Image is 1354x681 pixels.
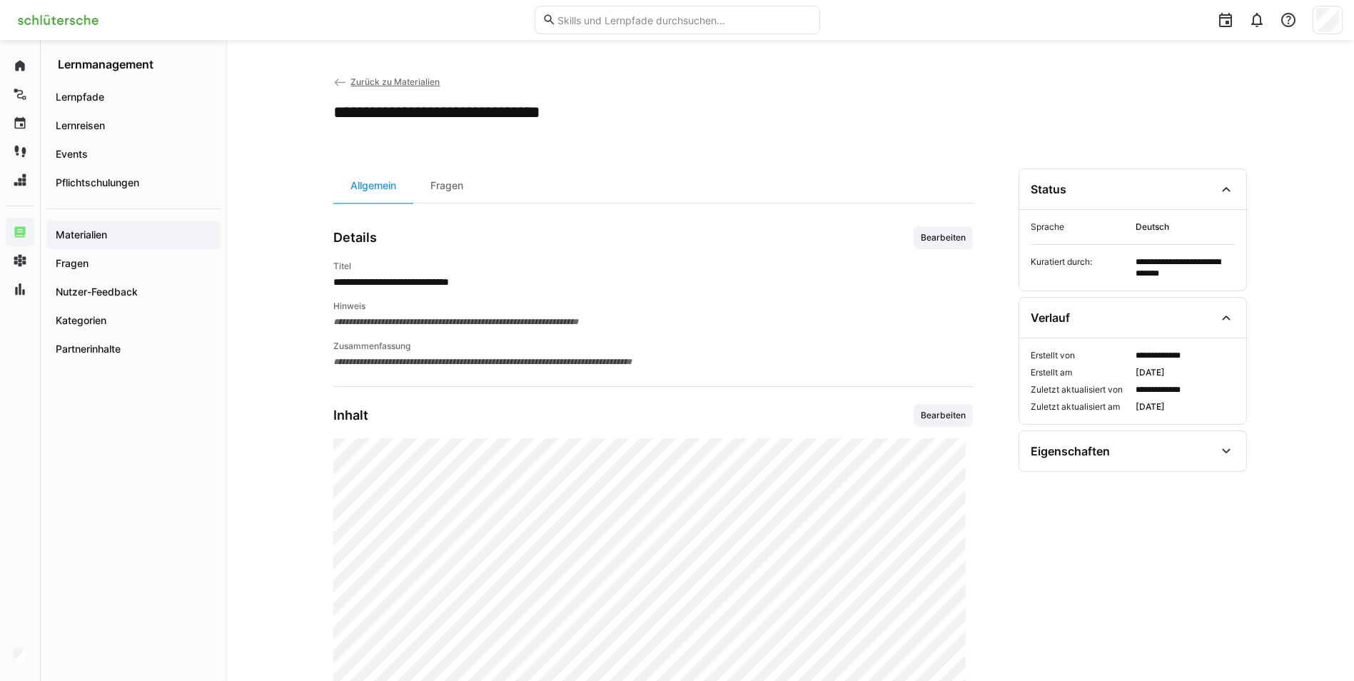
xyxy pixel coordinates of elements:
[1031,350,1130,361] span: Erstellt von
[914,226,973,249] button: Bearbeiten
[1031,221,1130,233] span: Sprache
[1031,367,1130,378] span: Erstellt am
[1136,221,1235,233] span: Deutsch
[350,76,440,87] span: Zurück zu Materialien
[919,232,967,243] span: Bearbeiten
[333,230,377,246] h3: Details
[1136,367,1235,378] span: [DATE]
[914,404,973,427] button: Bearbeiten
[1031,311,1070,325] div: Verlauf
[1031,444,1110,458] div: Eigenschaften
[556,14,812,26] input: Skills und Lernpfade durchsuchen…
[1031,384,1130,395] span: Zuletzt aktualisiert von
[333,168,413,203] div: Allgemein
[1031,256,1130,279] span: Kuratiert durch:
[333,408,368,423] h3: Inhalt
[333,261,973,272] h4: Titel
[1031,401,1130,413] span: Zuletzt aktualisiert am
[333,301,973,312] h4: Hinweis
[333,340,973,352] h4: Zusammenfassung
[1136,401,1235,413] span: [DATE]
[333,76,440,87] a: Zurück zu Materialien
[413,168,480,203] div: Fragen
[1031,182,1066,196] div: Status
[919,410,967,421] span: Bearbeiten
